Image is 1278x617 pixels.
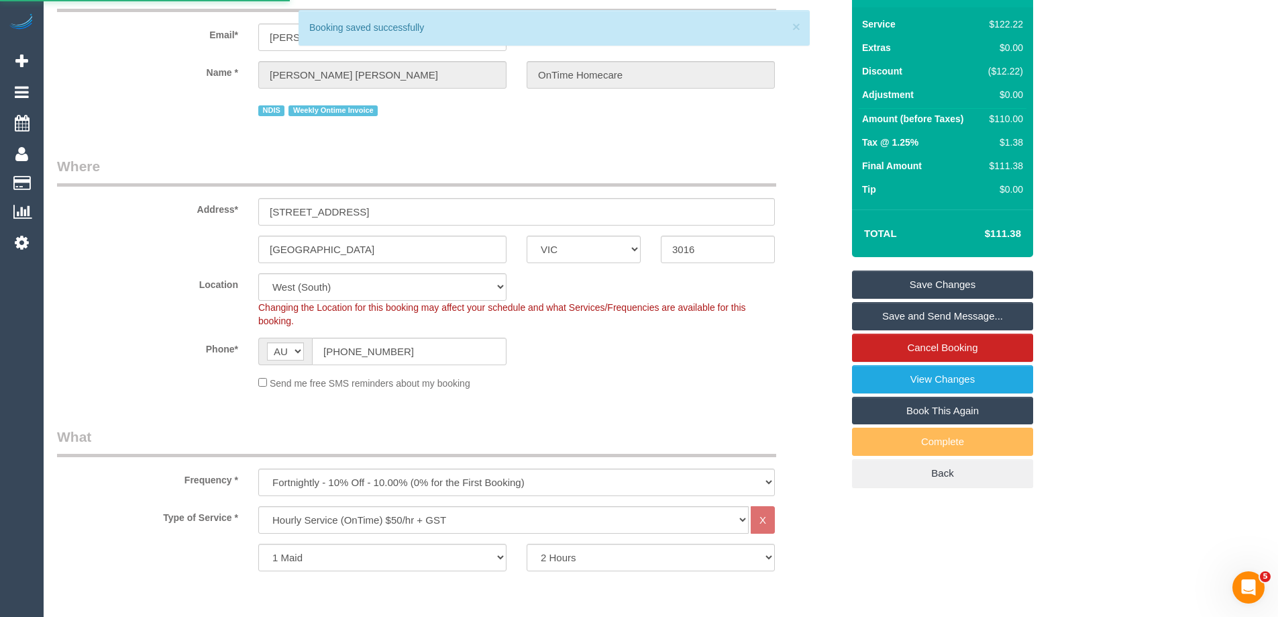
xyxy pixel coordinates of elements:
input: Post Code* [661,236,775,263]
span: NDIS [258,105,284,116]
a: Book This Again [852,397,1033,425]
div: $0.00 [983,88,1023,101]
label: Type of Service * [47,506,248,524]
div: $0.00 [983,41,1023,54]
label: Name * [47,61,248,79]
input: First Name* [258,61,507,89]
input: Phone* [312,338,507,365]
label: Email* [47,23,248,42]
label: Discount [862,64,902,78]
label: Final Amount [862,159,922,173]
legend: What [57,427,776,457]
label: Amount (before Taxes) [862,112,963,126]
div: $111.38 [983,159,1023,173]
div: $1.38 [983,136,1023,149]
input: Last Name* [527,61,775,89]
label: Address* [47,198,248,216]
div: ($12.22) [983,64,1023,78]
label: Tax @ 1.25% [862,136,918,149]
label: Tip [862,183,876,196]
a: Save Changes [852,271,1033,299]
label: Phone* [47,338,248,356]
div: $0.00 [983,183,1023,196]
span: Send me free SMS reminders about my booking [270,378,470,389]
legend: Where [57,156,776,187]
a: Save and Send Message... [852,302,1033,330]
input: Suburb* [258,236,507,263]
a: Cancel Booking [852,334,1033,362]
a: Back [852,459,1033,487]
label: Service [862,17,896,31]
strong: Total [864,228,897,239]
label: Adjustment [862,88,914,101]
span: Weekly Ontime Invoice [288,105,378,116]
h4: $111.38 [945,228,1021,240]
img: Automaid Logo [8,13,35,32]
input: Email* [258,23,507,51]
label: Location [47,273,248,291]
div: $110.00 [983,112,1023,126]
button: × [792,19,800,34]
label: Extras [862,41,891,54]
div: $122.22 [983,17,1023,31]
a: View Changes [852,365,1033,393]
span: 5 [1260,571,1271,582]
label: Frequency * [47,469,248,487]
span: Changing the Location for this booking may affect your schedule and what Services/Frequencies are... [258,302,746,326]
div: Booking saved successfully [309,21,799,34]
iframe: Intercom live chat [1232,571,1265,604]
